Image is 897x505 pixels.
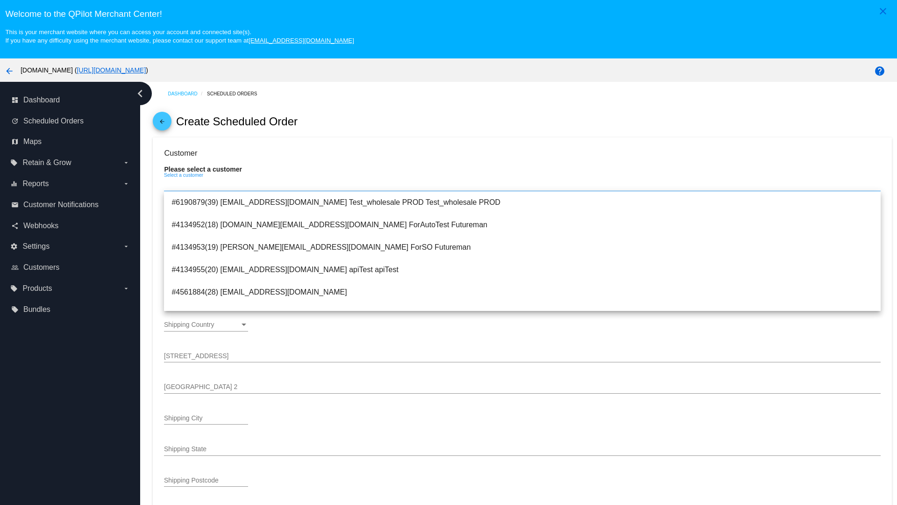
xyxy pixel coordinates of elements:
a: Scheduled Orders [207,87,265,101]
mat-icon: close [877,6,889,17]
span: Customer Notifications [23,201,99,209]
i: people_outline [11,264,19,271]
i: local_offer [10,159,18,166]
i: map [11,138,19,145]
i: arrow_drop_down [122,285,130,292]
span: Scheduled Orders [23,117,84,125]
a: [EMAIL_ADDRESS][DOMAIN_NAME] [249,37,354,44]
input: Select a customer [164,181,880,188]
i: local_offer [10,285,18,292]
span: Customers [23,263,59,272]
a: people_outline Customers [11,260,130,275]
span: Shipping Country [164,321,214,328]
input: Shipping Postcode [164,477,248,484]
i: equalizer [10,180,18,188]
a: Dashboard [168,87,207,101]
span: #6190879(39) [EMAIL_ADDRESS][DOMAIN_NAME] Test_wholesale PROD Test_wholesale PROD [171,191,873,214]
span: Reports [22,180,49,188]
mat-select: Shipping Country [164,321,248,329]
a: map Maps [11,134,130,149]
i: local_offer [11,306,19,313]
h2: Create Scheduled Order [176,115,298,128]
small: This is your merchant website where you can access your account and connected site(s). If you hav... [5,29,354,44]
span: Settings [22,242,50,251]
input: Shipping City [164,415,248,422]
i: email [11,201,19,209]
h3: Welcome to the QPilot Merchant Center! [5,9,891,19]
i: dashboard [11,96,19,104]
i: chevron_left [133,86,148,101]
span: #4134952(18) [DOMAIN_NAME][EMAIL_ADDRESS][DOMAIN_NAME] ForAutoTest Futureman [171,214,873,236]
a: [URL][DOMAIN_NAME] [77,66,146,74]
span: Dashboard [23,96,60,104]
i: settings [10,243,18,250]
a: email Customer Notifications [11,197,130,212]
span: Maps [23,137,42,146]
mat-icon: arrow_back [4,65,15,77]
input: Shipping State [164,446,880,453]
span: Products [22,284,52,293]
span: #4561884(28) [EMAIL_ADDRESS][DOMAIN_NAME] [171,281,873,303]
i: arrow_drop_down [122,243,130,250]
span: Webhooks [23,222,58,230]
a: local_offer Bundles [11,302,130,317]
i: share [11,222,19,230]
strong: Please select a customer [164,166,242,173]
span: #6155798(38) [EMAIL_ADDRESS][DOMAIN_NAME] New Test PM_CS New Test PM_CS [171,303,873,326]
a: share Webhooks [11,218,130,233]
i: arrow_drop_down [122,180,130,188]
span: [DOMAIN_NAME] ( ) [21,66,148,74]
i: arrow_drop_down [122,159,130,166]
a: dashboard Dashboard [11,93,130,108]
mat-icon: help [874,65,885,77]
span: Bundles [23,305,50,314]
a: update Scheduled Orders [11,114,130,129]
mat-icon: arrow_back [157,118,168,130]
input: Shipping Street 1 [164,353,880,360]
i: update [11,117,19,125]
h3: Customer [164,149,880,158]
span: #4134955(20) [EMAIL_ADDRESS][DOMAIN_NAME] apiTest apiTest [171,259,873,281]
span: #4134953(19) [PERSON_NAME][EMAIL_ADDRESS][DOMAIN_NAME] ForSO Futureman [171,236,873,259]
input: Shipping Street 2 [164,383,880,391]
span: Retain & Grow [22,159,71,167]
